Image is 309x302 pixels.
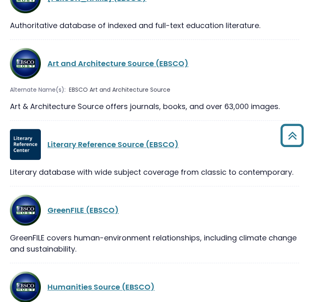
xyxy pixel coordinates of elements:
[47,58,189,69] a: Art and Architecture Source (EBSCO)
[10,101,299,112] div: Art & Architecture Source offers journals, books, and over 63,000 images.
[10,166,299,178] div: Literary database with wide subject coverage from classic to contemporary.
[10,86,66,94] span: Alternate Name(s):
[47,282,155,292] a: Humanities Source (EBSCO)
[10,232,299,254] div: GreenFILE covers human-environment relationships, including climate change and sustainability.
[10,20,299,31] div: Authoritative database of indexed and full-text education literature.
[47,139,179,150] a: Literary Reference Source (EBSCO)
[69,86,170,94] span: EBSCO Art and Architecture Source
[277,128,307,143] a: Back to Top
[47,205,119,215] a: GreenFILE (EBSCO)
